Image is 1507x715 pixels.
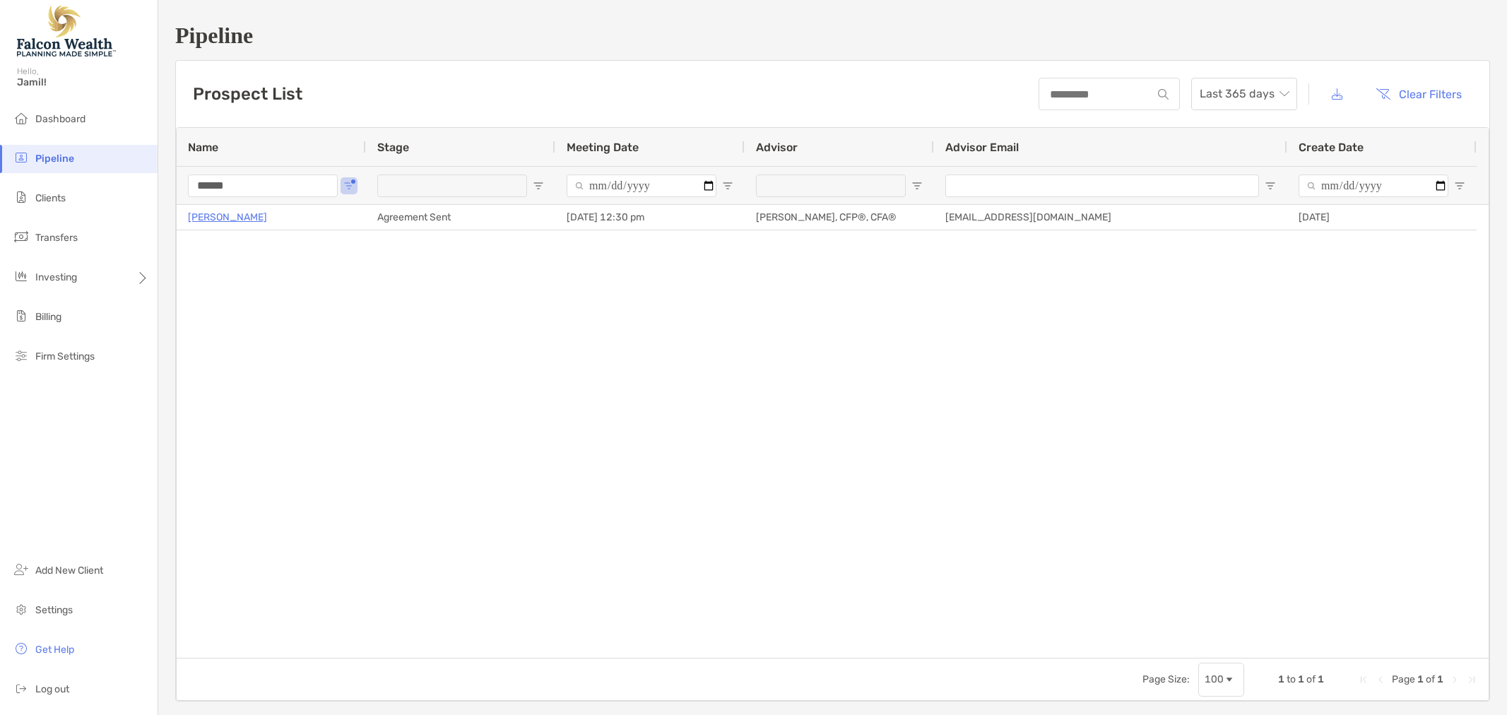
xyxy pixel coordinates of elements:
[1437,673,1443,685] span: 1
[13,307,30,324] img: billing icon
[188,208,267,226] a: [PERSON_NAME]
[1287,205,1477,230] div: [DATE]
[1417,673,1424,685] span: 1
[35,113,85,125] span: Dashboard
[1306,673,1316,685] span: of
[188,141,218,154] span: Name
[1365,78,1472,110] button: Clear Filters
[1265,180,1276,191] button: Open Filter Menu
[1278,673,1284,685] span: 1
[13,268,30,285] img: investing icon
[13,110,30,126] img: dashboard icon
[567,175,716,197] input: Meeting Date Filter Input
[35,271,77,283] span: Investing
[945,141,1019,154] span: Advisor Email
[35,644,74,656] span: Get Help
[1299,141,1364,154] span: Create Date
[13,561,30,578] img: add_new_client icon
[567,141,639,154] span: Meeting Date
[722,180,733,191] button: Open Filter Menu
[13,149,30,166] img: pipeline icon
[35,192,66,204] span: Clients
[1454,180,1465,191] button: Open Filter Menu
[555,205,745,230] div: [DATE] 12:30 pm
[13,640,30,657] img: get-help icon
[745,205,934,230] div: [PERSON_NAME], CFP®, CFA®
[1318,673,1324,685] span: 1
[1142,673,1190,685] div: Page Size:
[175,23,1490,49] h1: Pipeline
[1298,673,1304,685] span: 1
[756,141,798,154] span: Advisor
[1426,673,1435,685] span: of
[377,141,409,154] span: Stage
[35,683,69,695] span: Log out
[35,565,103,577] span: Add New Client
[911,180,923,191] button: Open Filter Menu
[13,601,30,617] img: settings icon
[13,680,30,697] img: logout icon
[1287,673,1296,685] span: to
[1449,674,1460,685] div: Next Page
[35,153,74,165] span: Pipeline
[35,232,78,244] span: Transfers
[1205,673,1224,685] div: 100
[17,76,149,88] span: Jamil!
[13,189,30,206] img: clients icon
[35,350,95,362] span: Firm Settings
[13,228,30,245] img: transfers icon
[193,84,302,104] h3: Prospect List
[1198,663,1244,697] div: Page Size
[934,205,1287,230] div: [EMAIL_ADDRESS][DOMAIN_NAME]
[366,205,555,230] div: Agreement Sent
[1466,674,1477,685] div: Last Page
[945,175,1259,197] input: Advisor Email Filter Input
[35,604,73,616] span: Settings
[343,180,355,191] button: Open Filter Menu
[1200,78,1289,110] span: Last 365 days
[1392,673,1415,685] span: Page
[188,175,338,197] input: Name Filter Input
[533,180,544,191] button: Open Filter Menu
[35,311,61,323] span: Billing
[17,6,116,57] img: Falcon Wealth Planning Logo
[1375,674,1386,685] div: Previous Page
[13,347,30,364] img: firm-settings icon
[1299,175,1448,197] input: Create Date Filter Input
[1358,674,1369,685] div: First Page
[1158,89,1169,100] img: input icon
